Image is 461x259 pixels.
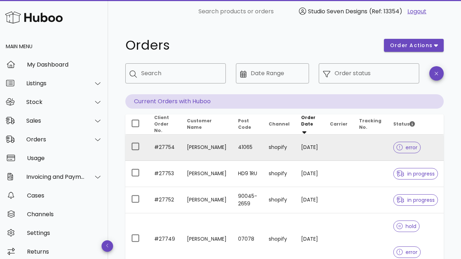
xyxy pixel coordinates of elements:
td: #27752 [148,187,181,213]
td: shopify [263,187,295,213]
td: 41065 [232,135,263,161]
span: order actions [390,42,433,49]
span: Customer Name [187,118,212,130]
td: shopify [263,161,295,187]
th: Customer Name [181,114,232,135]
td: [PERSON_NAME] [181,161,232,187]
img: Huboo Logo [5,10,63,25]
div: Orders [26,136,85,143]
td: [PERSON_NAME] [181,187,232,213]
div: Returns [27,248,102,255]
div: Usage [27,155,102,162]
td: [DATE] [295,187,324,213]
div: Invoicing and Payments [26,173,85,180]
span: (Ref: 13354) [369,7,402,15]
td: HD9 1RU [232,161,263,187]
td: [DATE] [295,135,324,161]
div: Settings [27,230,102,236]
p: Current Orders with Huboo [125,94,444,109]
span: Tracking No. [359,118,381,130]
a: Logout [407,7,426,16]
th: Order Date: Sorted descending. Activate to remove sorting. [295,114,324,135]
span: error [397,145,418,150]
span: Studio Seven Designs [308,7,367,15]
div: Cases [27,192,102,199]
th: Status [388,114,444,135]
span: in progress [397,197,435,203]
th: Carrier [324,114,353,135]
th: Post Code [232,114,263,135]
span: in progress [397,171,435,176]
span: error [397,250,418,255]
div: My Dashboard [27,61,102,68]
span: Client Order No. [154,114,169,133]
div: Stock [26,99,85,105]
span: hold [397,224,417,229]
button: order actions [384,39,444,52]
div: Channels [27,211,102,218]
td: #27753 [148,161,181,187]
th: Tracking No. [353,114,387,135]
span: Post Code [238,118,251,130]
th: Channel [263,114,295,135]
td: [DATE] [295,161,324,187]
td: #27754 [148,135,181,161]
span: Carrier [330,121,348,127]
td: [PERSON_NAME] [181,135,232,161]
td: shopify [263,135,295,161]
div: Sales [26,117,85,124]
h1: Orders [125,39,375,52]
span: Order Date [301,114,315,127]
th: Client Order No. [148,114,181,135]
td: 90045-2659 [232,187,263,213]
span: Channel [269,121,290,127]
div: Listings [26,80,85,87]
span: Status [393,121,415,127]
